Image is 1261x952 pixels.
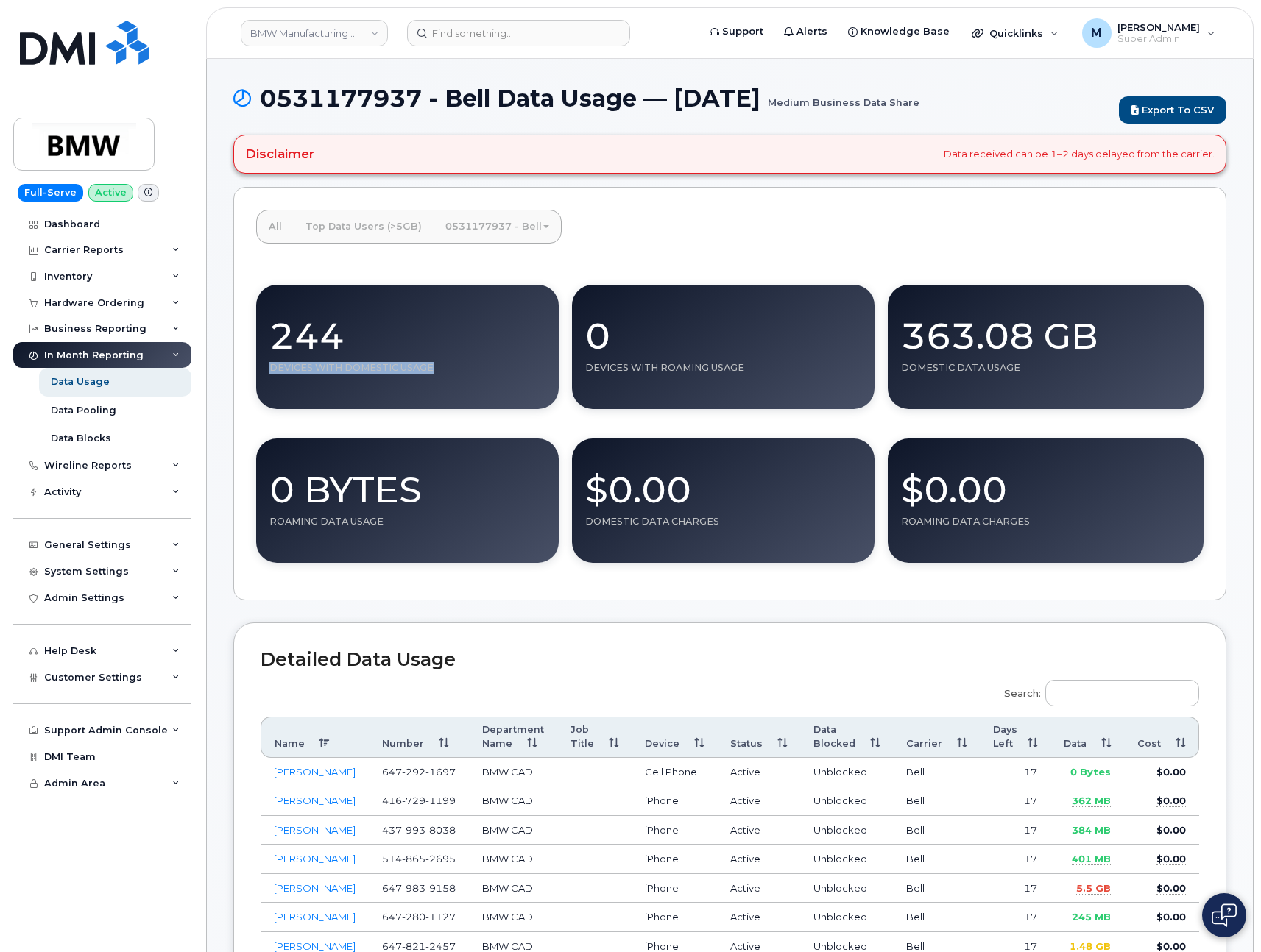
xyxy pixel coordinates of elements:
div: $0.00 [585,452,861,516]
span: 821 [402,940,425,952]
td: BMW CAD [469,816,557,845]
h4: Disclaimer [245,146,314,161]
td: Unblocked [800,758,893,787]
span: 292 [402,766,425,778]
th: Cost: activate to sort column ascending [1124,717,1199,758]
td: Bell [893,758,980,787]
td: iPhone [632,845,717,874]
label: Search: [995,670,1199,711]
td: Bell [893,786,980,816]
span: 437 [382,824,456,836]
td: Cell Phone [632,758,717,787]
h1: 0531177937 - Bell Data Usage — [DATE] [233,85,1112,111]
span: 993 [402,824,425,836]
td: Active [717,758,800,787]
span: $0.00 [1156,824,1186,836]
span: $0.00 [1156,853,1186,865]
a: [PERSON_NAME] [274,824,356,836]
td: Unblocked [800,786,893,816]
td: 17 [980,816,1050,845]
div: $0.00 [901,452,1190,516]
td: Bell [893,816,980,845]
td: Unblocked [800,903,893,932]
a: 0531177937 - Bell [434,210,561,243]
td: BMW CAD [469,845,557,874]
td: BMW CAD [469,903,557,932]
span: 1199 [425,795,456,806]
td: Bell [893,874,980,903]
td: Unblocked [800,816,893,845]
td: Bell [893,845,980,874]
th: Data Blocked: activate to sort column ascending [800,717,893,758]
span: 384 MB [1072,824,1111,836]
span: 647 [382,882,456,894]
h2: Detailed Data Usage [261,650,1199,670]
td: 17 [980,903,1050,932]
div: Domestic Data Usage [901,362,1190,374]
td: Active [717,816,800,845]
td: 17 [980,874,1050,903]
span: 9158 [425,882,456,894]
div: 244 [269,298,545,362]
a: All [257,210,294,243]
a: Top Data Users (>5GB) [294,210,434,243]
span: 2695 [425,853,456,864]
input: Search: [1045,680,1199,706]
th: Data: activate to sort column ascending [1050,717,1124,758]
span: $0.00 [1156,882,1186,895]
th: Name: activate to sort column descending [261,717,369,758]
a: Export to CSV [1119,96,1226,124]
td: Unblocked [800,874,893,903]
span: $0.00 [1156,795,1186,807]
td: iPhone [632,816,717,845]
td: iPhone [632,786,717,816]
td: Bell [893,903,980,932]
div: 0 Bytes [269,452,545,516]
td: Active [717,903,800,932]
span: 416 [382,795,456,806]
div: Devices With Roaming Usage [585,362,861,374]
td: Unblocked [800,845,893,874]
span: 245 MB [1072,911,1111,923]
td: iPhone [632,874,717,903]
span: 647 [382,766,456,778]
td: BMW CAD [469,758,557,787]
span: 362 MB [1072,795,1111,807]
a: [PERSON_NAME] [274,882,356,894]
td: BMW CAD [469,874,557,903]
div: 0 [585,298,861,362]
td: BMW CAD [469,786,557,816]
a: [PERSON_NAME] [274,766,356,778]
th: Carrier: activate to sort column ascending [893,717,980,758]
div: Roaming Data Usage [269,516,545,527]
td: Active [717,845,800,874]
th: Status: activate to sort column ascending [717,717,800,758]
div: Roaming Data Charges [901,516,1190,527]
th: Device: activate to sort column ascending [632,717,717,758]
td: 17 [980,758,1050,787]
div: Devices With Domestic Usage [269,362,545,374]
a: [PERSON_NAME] [274,795,356,806]
span: 1697 [425,766,456,778]
td: Active [717,786,800,816]
a: [PERSON_NAME] [274,911,356,923]
span: 0 Bytes [1070,766,1111,778]
span: 865 [402,853,425,864]
span: 647 [382,940,456,952]
span: 647 [382,911,456,923]
td: iPhone [632,903,717,932]
span: $0.00 [1156,766,1186,778]
span: 514 [382,853,456,864]
div: Data received can be 1–2 days delayed from the carrier. [233,135,1226,173]
a: [PERSON_NAME] [274,940,356,952]
th: Department Name: activate to sort column ascending [469,717,557,758]
small: Medium Business Data Share [768,85,919,108]
th: Days Left: activate to sort column ascending [980,717,1050,758]
span: 280 [402,911,425,923]
span: 401 MB [1072,853,1111,865]
td: 17 [980,845,1050,874]
div: Domestic Data Charges [585,516,861,527]
span: 1127 [425,911,456,923]
span: $0.00 [1156,911,1186,923]
a: [PERSON_NAME] [274,853,356,864]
